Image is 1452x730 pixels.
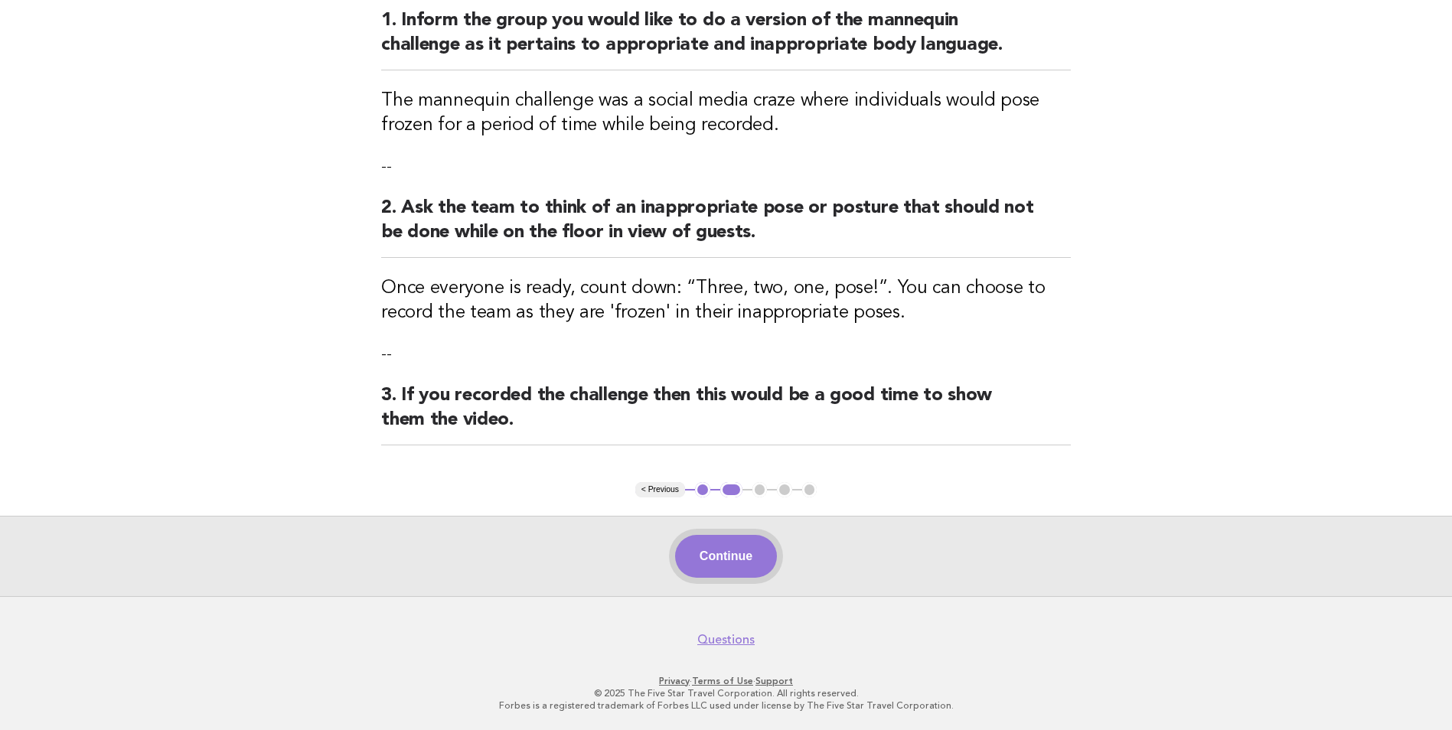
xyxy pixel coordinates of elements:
[659,676,690,686] a: Privacy
[258,687,1195,699] p: © 2025 The Five Star Travel Corporation. All rights reserved.
[258,675,1195,687] p: · ·
[258,699,1195,712] p: Forbes is a registered trademark of Forbes LLC used under license by The Five Star Travel Corpora...
[381,156,1071,178] p: --
[381,383,1071,445] h2: 3. If you recorded the challenge then this would be a good time to show them the video.
[720,482,742,497] button: 2
[381,196,1071,258] h2: 2. Ask the team to think of an inappropriate pose or posture that should not be done while on the...
[381,276,1071,325] h3: Once everyone is ready, count down: “Three, two, one, pose!”. You can choose to record the team a...
[675,535,777,578] button: Continue
[381,344,1071,365] p: --
[692,676,753,686] a: Terms of Use
[697,632,755,647] a: Questions
[381,89,1071,138] h3: The mannequin challenge was a social media craze where individuals would pose frozen for a period...
[635,482,685,497] button: < Previous
[381,8,1071,70] h2: 1. Inform the group you would like to do a version of the mannequin challenge as it pertains to a...
[755,676,793,686] a: Support
[695,482,710,497] button: 1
